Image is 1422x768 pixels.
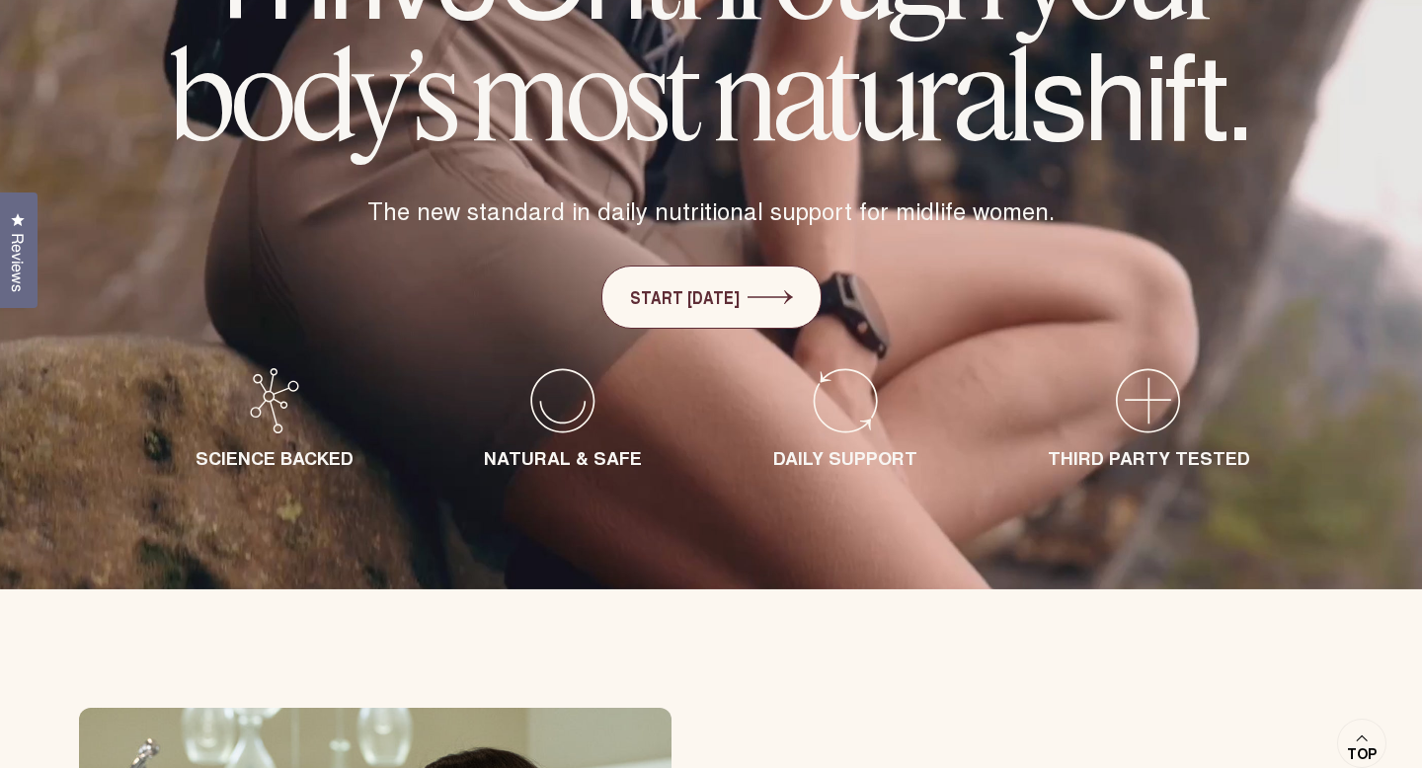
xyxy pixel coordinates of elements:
a: START [DATE] [601,266,822,329]
span: SCIENCE BACKED [196,445,354,471]
span: Top [1347,745,1377,763]
span: NATURAL & SAFE [484,445,642,471]
span: DAILY SUPPORT [773,445,917,471]
span: Reviews [5,233,31,292]
span: THIRD PARTY TESTED [1048,445,1250,471]
span: The new standard in daily nutritional support for midlife women. [367,193,1055,227]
